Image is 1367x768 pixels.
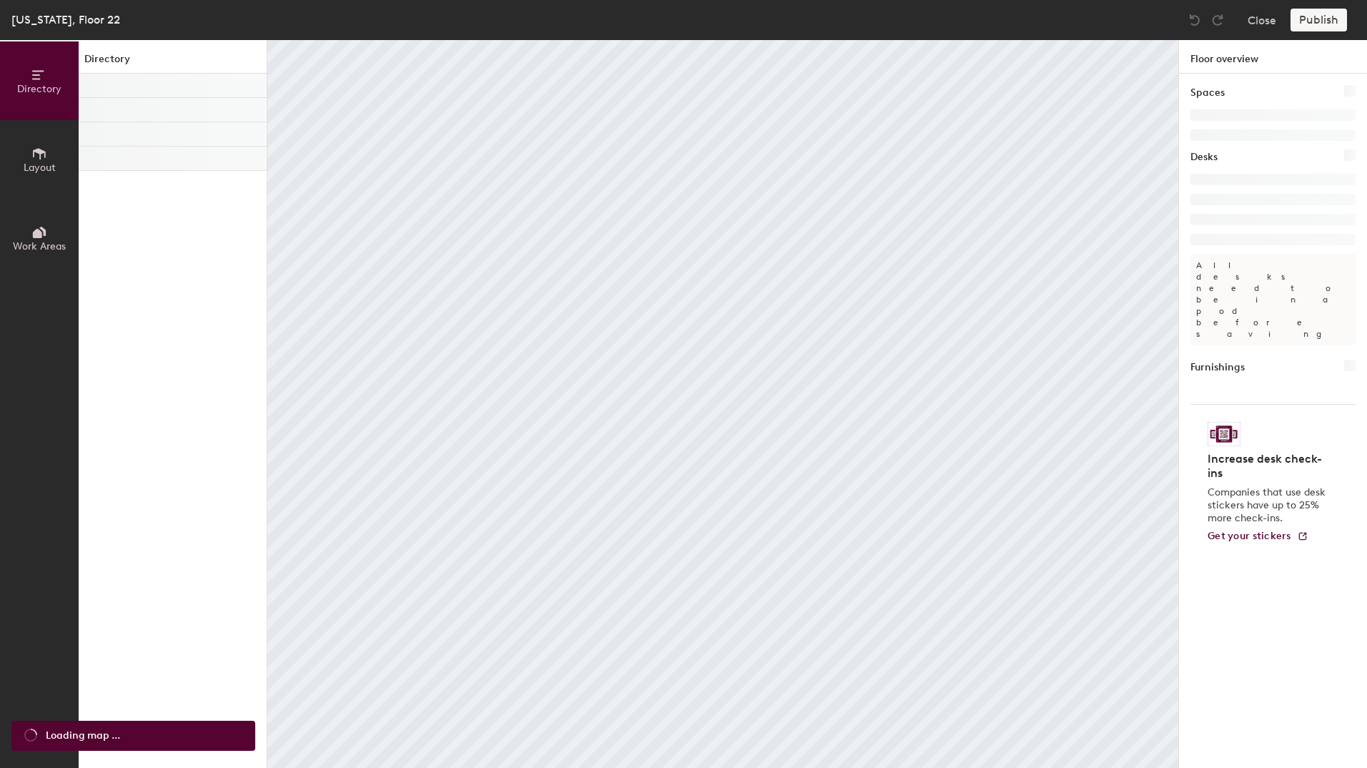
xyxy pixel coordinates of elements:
h1: Furnishings [1190,360,1245,375]
span: Layout [24,162,56,174]
canvas: Map [267,40,1178,768]
span: Loading map ... [46,728,120,744]
a: Get your stickers [1208,531,1308,543]
img: Sticker logo [1208,422,1240,446]
span: Work Areas [13,240,66,252]
img: Redo [1210,13,1225,27]
h4: Increase desk check-ins [1208,452,1330,481]
div: [US_STATE], Floor 22 [11,11,120,29]
h1: Directory [79,51,267,74]
p: All desks need to be in a pod before saving [1190,254,1356,345]
button: Close [1248,9,1276,31]
h1: Floor overview [1179,40,1367,74]
h1: Spaces [1190,85,1225,101]
img: Undo [1188,13,1202,27]
p: Companies that use desk stickers have up to 25% more check-ins. [1208,486,1330,525]
span: Get your stickers [1208,530,1291,542]
span: Directory [17,83,61,95]
h1: Desks [1190,149,1218,165]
